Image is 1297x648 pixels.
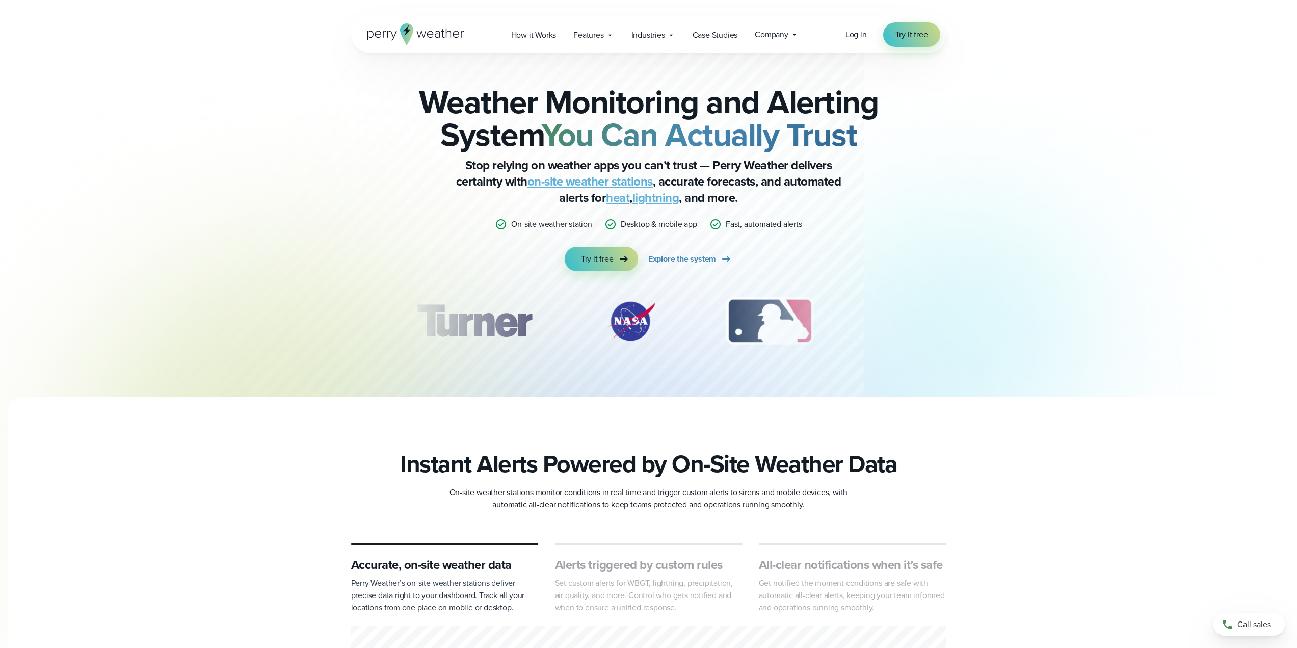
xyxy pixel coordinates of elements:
[648,253,716,265] span: Explore the system
[596,296,667,347] img: NASA.svg
[845,29,867,40] span: Log in
[693,29,738,41] span: Case Studies
[631,29,665,41] span: Industries
[726,218,802,230] p: Fast, automated alerts
[555,557,743,573] h3: Alerts triggered by custom rules
[565,247,638,271] a: Try it free
[648,247,732,271] a: Explore the system
[351,557,539,573] h3: Accurate, on-site weather data
[716,296,824,347] img: MLB.svg
[759,557,946,573] h3: All-clear notifications when it’s safe
[1213,613,1285,636] a: Call sales
[402,296,546,347] div: 1 of 12
[527,172,653,191] a: on-site weather stations
[445,157,853,206] p: Stop relying on weather apps you can’t trust — Perry Weather delivers certainty with , accurate f...
[402,296,895,352] div: slideshow
[895,29,928,41] span: Try it free
[621,218,697,230] p: Desktop & mobile app
[573,29,603,41] span: Features
[872,296,954,347] img: PGA.svg
[511,218,592,230] p: On-site weather station
[445,486,853,511] p: On-site weather stations monitor conditions in real time and trigger custom alerts to sirens and ...
[581,253,614,265] span: Try it free
[845,29,867,41] a: Log in
[402,86,895,151] h2: Weather Monitoring and Alerting System
[502,24,565,45] a: How it Works
[400,450,897,478] h2: Instant Alerts Powered by On-Site Weather Data
[511,29,557,41] span: How it Works
[351,577,539,614] p: Perry Weather’s on-site weather stations deliver precise data right to your dashboard. Track all ...
[402,296,546,347] img: Turner-Construction_1.svg
[755,29,788,41] span: Company
[541,111,857,159] strong: You Can Actually Trust
[1237,618,1271,631] span: Call sales
[883,22,940,47] a: Try it free
[632,189,679,207] a: lightning
[872,296,954,347] div: 4 of 12
[606,189,629,207] a: heat
[596,296,667,347] div: 2 of 12
[555,577,743,614] p: Set custom alerts for WBGT, lightning, precipitation, air quality, and more. Control who gets not...
[759,577,946,614] p: Get notified the moment conditions are safe with automatic all-clear alerts, keeping your team in...
[716,296,824,347] div: 3 of 12
[684,24,747,45] a: Case Studies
